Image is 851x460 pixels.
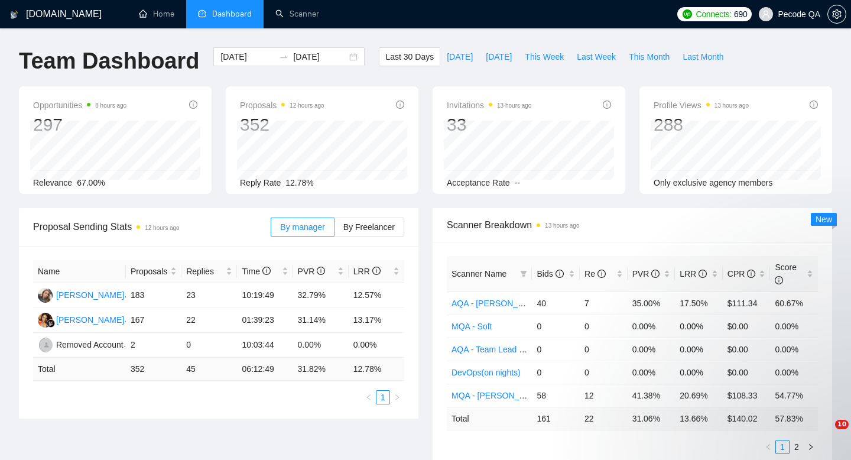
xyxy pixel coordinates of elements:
span: swap-right [279,52,288,61]
td: 31.14% [293,308,349,333]
span: This Month [629,50,670,63]
td: 13.17% [349,308,404,333]
span: info-circle [747,270,755,278]
span: info-circle [262,267,271,275]
a: 1 [776,440,789,453]
img: logo [10,5,18,24]
img: upwork-logo.png [683,9,692,19]
span: -- [515,178,520,187]
td: 0.00% [675,338,723,361]
td: Total [447,407,532,430]
span: New [816,215,832,224]
td: 06:12:49 [237,358,293,381]
span: LRR [353,267,381,276]
td: 01:39:23 [237,308,293,333]
a: V[PERSON_NAME] [38,290,124,299]
span: LRR [680,269,707,278]
span: info-circle [556,270,564,278]
td: Total [33,358,126,381]
span: left [365,394,372,401]
span: Last Week [577,50,616,63]
td: 0 [181,333,237,358]
li: 2 [790,440,804,454]
td: 17.50% [675,291,723,315]
button: [DATE] [440,47,479,66]
span: info-circle [396,101,404,109]
td: 10:03:44 [237,333,293,358]
button: This Week [518,47,570,66]
span: Acceptance Rate [447,178,510,187]
button: Last Week [570,47,622,66]
button: right [804,440,818,454]
span: info-circle [699,270,707,278]
td: 0.00% [349,333,404,358]
span: info-circle [775,276,783,284]
div: [PERSON_NAME] [56,289,124,302]
td: 7 [580,291,628,315]
span: right [807,443,814,451]
button: This Month [622,47,676,66]
span: Scanner Breakdown [447,218,818,232]
button: Last Month [676,47,730,66]
td: 0.00% [293,333,349,358]
span: Opportunities [33,98,126,112]
span: left [765,443,772,451]
img: RA [39,338,54,352]
div: 297 [33,114,126,136]
td: 0 [580,315,628,338]
button: left [761,440,775,454]
td: 183 [126,283,181,308]
time: 13 hours ago [545,222,579,229]
td: 58 [532,384,580,407]
span: PVR [298,267,326,276]
span: 12.78% [285,178,313,187]
a: searchScanner [275,9,319,19]
td: 22 [580,407,628,430]
button: left [362,390,376,404]
td: 32.79% [293,283,349,308]
span: Time [242,267,270,276]
span: Connects: [696,8,732,21]
td: 12.78 % [349,358,404,381]
span: Last 30 Days [385,50,434,63]
span: Re [584,269,606,278]
div: Removed Account [56,338,124,351]
img: MV [38,313,53,328]
td: 0.00% [770,315,818,338]
input: End date [293,50,347,63]
th: Name [33,260,126,283]
a: MQA - Soft [452,322,492,331]
a: homeHome [139,9,174,19]
time: 12 hours ago [290,102,324,109]
a: DevOps(on nights) [452,368,521,377]
a: MV[PERSON_NAME] [38,315,124,324]
span: user [762,10,770,18]
td: 12.57% [349,283,404,308]
span: 67.00% [77,178,105,187]
span: [DATE] [486,50,512,63]
span: Scanner Name [452,269,506,278]
span: Last Month [683,50,723,63]
span: By Freelancer [343,222,395,232]
span: dashboard [198,9,206,18]
time: 13 hours ago [497,102,531,109]
span: 690 [734,8,747,21]
span: info-circle [603,101,611,109]
li: 1 [775,440,790,454]
td: 161 [532,407,580,430]
td: 167 [126,308,181,333]
td: $0.00 [723,338,771,361]
span: This Week [525,50,564,63]
span: Invitations [447,98,531,112]
button: Last 30 Days [379,47,440,66]
td: 12 [580,384,628,407]
span: info-circle [189,101,197,109]
td: $0.00 [723,315,771,338]
span: info-circle [651,270,660,278]
li: Previous Page [362,390,376,404]
span: filter [518,265,530,283]
time: 13 hours ago [714,102,749,109]
div: 288 [654,114,749,136]
td: 22 [181,308,237,333]
img: V [38,288,53,303]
